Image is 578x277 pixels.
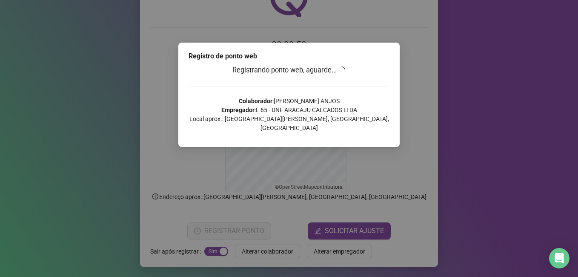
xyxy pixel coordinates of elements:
div: Open Intercom Messenger [549,248,569,268]
div: Registro de ponto web [189,51,389,61]
strong: Colaborador [239,98,272,104]
h3: Registrando ponto web, aguarde... [189,65,389,76]
strong: Empregador [221,107,255,113]
span: loading [338,66,345,73]
p: : [PERSON_NAME] ANJOS : L 65 - DNF ARACAJU CALCADOS LTDA Local aprox.: [GEOGRAPHIC_DATA][PERSON_N... [189,97,389,133]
